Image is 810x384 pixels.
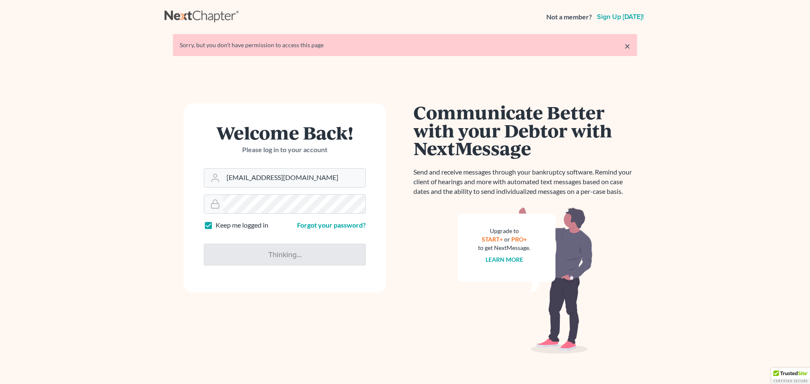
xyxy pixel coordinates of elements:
h1: Welcome Back! [204,124,366,142]
label: Keep me logged in [216,220,268,230]
strong: Not a member? [546,12,592,22]
div: Sorry, but you don't have permission to access this page [180,41,630,49]
p: Send and receive messages through your bankruptcy software. Remind your client of hearings and mo... [413,167,637,196]
a: Sign up [DATE]! [595,13,645,20]
a: × [624,41,630,51]
div: TrustedSite Certified [771,368,810,384]
img: nextmessage_bg-59042aed3d76b12b5cd301f8e5b87938c9018125f34e5fa2b7a6b67550977c72.svg [458,207,593,354]
div: to get NextMessage. [478,244,530,252]
a: Forgot your password? [297,221,366,229]
a: PRO+ [511,236,527,243]
input: Email Address [223,169,365,187]
a: START+ [482,236,503,243]
h1: Communicate Better with your Debtor with NextMessage [413,103,637,157]
input: Thinking... [204,244,366,266]
span: or [504,236,510,243]
p: Please log in to your account [204,145,366,155]
div: Upgrade to [478,227,530,235]
a: Learn more [486,256,523,263]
